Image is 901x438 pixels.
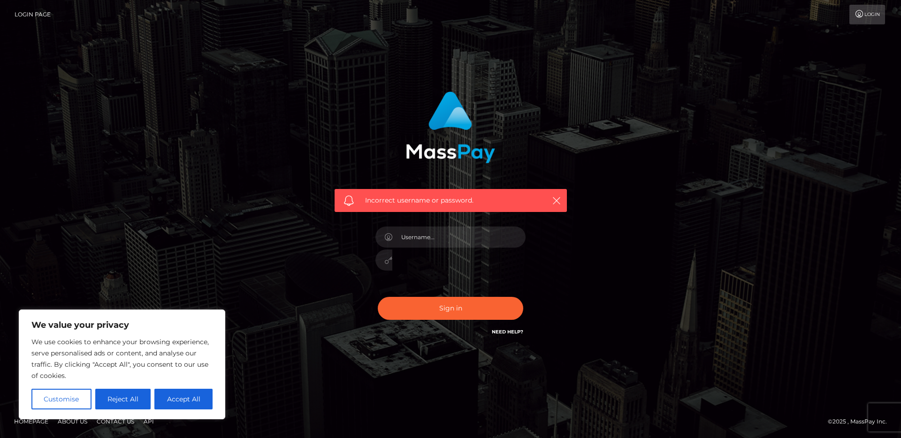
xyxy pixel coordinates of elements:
a: Login Page [15,5,51,24]
p: We use cookies to enhance your browsing experience, serve personalised ads or content, and analys... [31,336,213,381]
button: Accept All [154,389,213,409]
button: Sign in [378,297,523,320]
a: Login [849,5,885,24]
a: API [140,414,158,429]
span: Incorrect username or password. [365,196,536,205]
a: About Us [54,414,91,429]
div: © 2025 , MassPay Inc. [828,416,894,427]
div: We value your privacy [19,310,225,419]
button: Reject All [95,389,151,409]
button: Customise [31,389,92,409]
a: Need Help? [492,329,523,335]
a: Homepage [10,414,52,429]
p: We value your privacy [31,319,213,331]
input: Username... [392,227,526,248]
a: Contact Us [93,414,138,429]
img: MassPay Login [406,91,495,163]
